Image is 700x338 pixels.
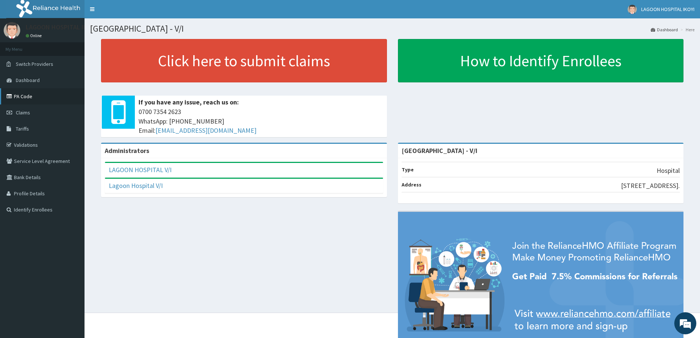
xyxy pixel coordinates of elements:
[109,166,172,174] a: LAGOON HOSPITAL V/I
[121,4,138,21] div: Minimize live chat window
[657,166,680,175] p: Hospital
[26,24,97,31] p: LAGOON HOSPITAL IKOYI
[26,33,43,38] a: Online
[679,26,694,33] li: Here
[402,181,421,188] b: Address
[16,77,40,83] span: Dashboard
[101,39,387,82] a: Click here to submit claims
[4,201,140,227] textarea: Type your message and hit 'Enter'
[155,126,256,135] a: [EMAIL_ADDRESS][DOMAIN_NAME]
[402,146,477,155] strong: [GEOGRAPHIC_DATA] - V/I
[16,125,29,132] span: Tariffs
[109,181,163,190] a: Lagoon Hospital V/I
[4,22,20,39] img: User Image
[621,181,680,191] p: [STREET_ADDRESS].
[16,61,53,67] span: Switch Providers
[398,39,684,82] a: How to Identify Enrollees
[105,146,149,155] b: Administrators
[14,37,30,55] img: d_794563401_company_1708531726252_794563401
[90,24,694,33] h1: [GEOGRAPHIC_DATA] - V/I
[16,109,30,116] span: Claims
[651,26,678,33] a: Dashboard
[628,5,637,14] img: User Image
[38,41,123,51] div: Chat with us now
[139,107,383,135] span: 0700 7354 2623 WhatsApp: [PHONE_NUMBER] Email:
[43,93,101,167] span: We're online!
[641,6,694,13] span: LAGOON HOSPITAL IKOYI
[139,98,239,106] b: If you have any issue, reach us on:
[402,166,414,173] b: Type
